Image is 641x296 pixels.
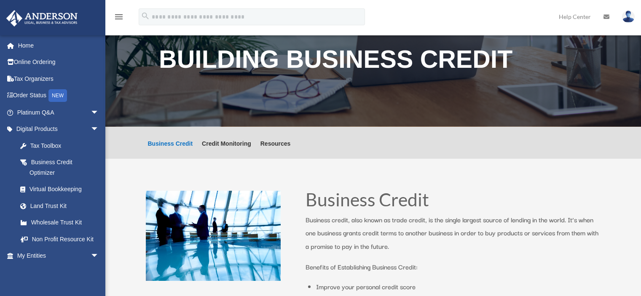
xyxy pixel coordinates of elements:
[306,260,601,274] p: Benefits of Establishing Business Credit:
[30,141,101,151] div: Tax Toolbox
[48,89,67,102] div: NEW
[146,191,281,281] img: business people talking in office
[12,181,112,198] a: Virtual Bookkeeping
[114,15,124,22] a: menu
[12,137,112,154] a: Tax Toolbox
[6,264,112,281] a: My [PERSON_NAME] Teamarrow_drop_down
[202,141,251,159] a: Credit Monitoring
[6,54,112,71] a: Online Ordering
[30,157,97,178] div: Business Credit Optimizer
[306,191,601,213] h1: Business Credit
[12,154,107,181] a: Business Credit Optimizer
[159,47,587,76] h1: Building Business Credit
[6,121,112,138] a: Digital Productsarrow_drop_down
[30,184,101,195] div: Virtual Bookkeeping
[622,11,635,23] img: User Pic
[6,37,112,54] a: Home
[6,70,112,87] a: Tax Organizers
[306,213,601,261] p: Business credit, also known as trade credit, is the single largest source of lending in the world...
[316,280,601,293] li: Improve your personal credit score
[12,231,112,248] a: Non Profit Resource Kit
[6,87,112,104] a: Order StatusNEW
[114,12,124,22] i: menu
[91,264,107,281] span: arrow_drop_down
[141,11,150,21] i: search
[30,201,101,211] div: Land Trust Kit
[4,10,80,27] img: Anderson Advisors Platinum Portal
[12,197,112,214] a: Land Trust Kit
[6,248,112,264] a: My Entitiesarrow_drop_down
[30,234,101,245] div: Non Profit Resource Kit
[91,248,107,265] span: arrow_drop_down
[6,104,112,121] a: Platinum Q&Aarrow_drop_down
[30,217,101,228] div: Wholesale Trust Kit
[260,141,291,159] a: Resources
[91,104,107,121] span: arrow_drop_down
[91,121,107,138] span: arrow_drop_down
[12,214,112,231] a: Wholesale Trust Kit
[148,141,193,159] a: Business Credit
